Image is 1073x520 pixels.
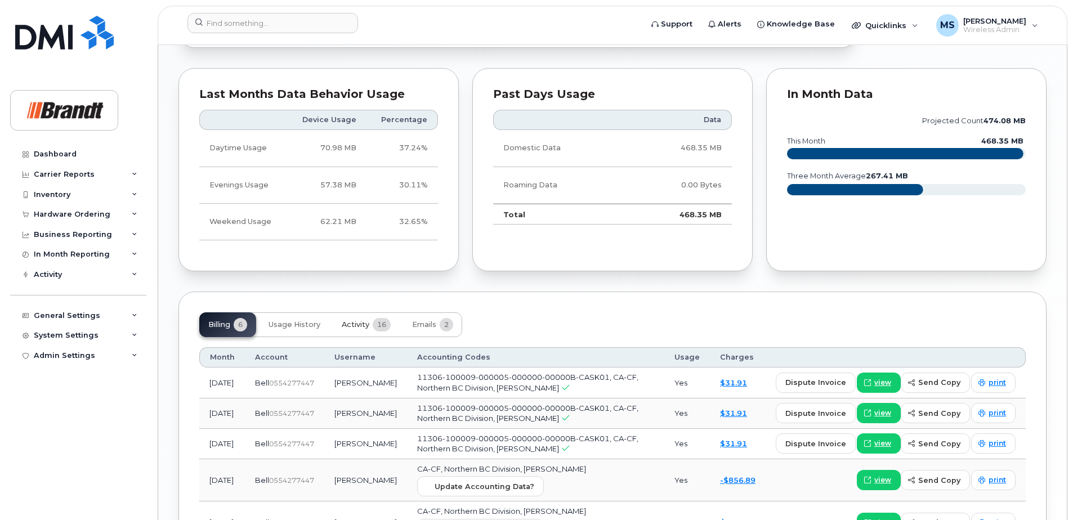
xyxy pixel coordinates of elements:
[255,409,269,418] span: Bell
[664,398,710,429] td: Yes
[710,347,766,367] th: Charges
[940,19,955,32] span: MS
[664,367,710,398] td: Yes
[287,204,366,240] td: 62.21 MB
[776,373,856,393] button: dispute invoice
[866,172,908,180] tspan: 267.41 MB
[857,373,901,393] a: view
[786,172,908,180] text: three month average
[720,476,755,485] a: -$856.89
[412,320,436,329] span: Emails
[255,378,269,387] span: Bell
[373,318,391,331] span: 16
[324,367,407,398] td: [PERSON_NAME]
[366,167,438,204] td: 30.11%
[493,204,625,225] td: Total
[983,116,1026,125] tspan: 474.08 MB
[324,347,407,367] th: Username
[417,506,586,515] span: CA-CF, Northern BC Division, [PERSON_NAME]
[269,379,314,387] span: 0554277447
[661,19,692,30] span: Support
[324,429,407,459] td: [PERSON_NAME]
[971,403,1016,423] a: print
[918,438,960,449] span: send copy
[435,481,534,492] span: Update Accounting Data?
[918,475,960,486] span: send copy
[971,373,1016,393] a: print
[963,25,1026,34] span: Wireless Admin
[625,130,732,167] td: 468.35 MB
[785,377,846,388] span: dispute invoice
[255,439,269,448] span: Bell
[971,433,1016,454] a: print
[324,459,407,502] td: [PERSON_NAME]
[287,130,366,167] td: 70.98 MB
[720,378,747,387] a: $31.91
[786,137,825,145] text: this month
[493,89,732,100] div: Past Days Usage
[971,470,1016,490] a: print
[989,438,1006,449] span: print
[989,408,1006,418] span: print
[874,378,891,388] span: view
[857,403,901,423] a: view
[664,347,710,367] th: Usage
[199,347,245,367] th: Month
[199,204,287,240] td: Weekend Usage
[857,433,901,454] a: view
[199,367,245,398] td: [DATE]
[981,137,1023,145] text: 468.35 MB
[922,116,1026,125] text: projected count
[440,318,453,331] span: 2
[625,110,732,130] th: Data
[700,13,749,35] a: Alerts
[199,204,438,240] tr: Friday from 6:00pm to Monday 8:00am
[199,130,287,167] td: Daytime Usage
[963,16,1026,25] span: [PERSON_NAME]
[366,130,438,167] td: 37.24%
[324,398,407,429] td: [PERSON_NAME]
[664,429,710,459] td: Yes
[918,377,960,388] span: send copy
[199,429,245,459] td: [DATE]
[407,347,664,367] th: Accounting Codes
[187,13,358,33] input: Find something...
[269,320,320,329] span: Usage History
[857,470,901,490] a: view
[928,14,1046,37] div: Megan Scheel
[366,110,438,130] th: Percentage
[255,476,269,485] span: Bell
[199,398,245,429] td: [DATE]
[874,438,891,449] span: view
[901,403,970,423] button: send copy
[269,476,314,485] span: 0554277447
[366,204,438,240] td: 32.65%
[874,408,891,418] span: view
[874,475,891,485] span: view
[269,440,314,448] span: 0554277447
[989,378,1006,388] span: print
[199,459,245,502] td: [DATE]
[417,476,544,496] button: Update Accounting Data?
[901,433,970,454] button: send copy
[776,403,856,423] button: dispute invoice
[199,167,287,204] td: Evenings Usage
[767,19,835,30] span: Knowledge Base
[776,433,856,454] button: dispute invoice
[287,110,366,130] th: Device Usage
[749,13,843,35] a: Knowledge Base
[342,320,369,329] span: Activity
[493,130,625,167] td: Domestic Data
[199,89,438,100] div: Last Months Data Behavior Usage
[918,408,960,419] span: send copy
[493,167,625,204] td: Roaming Data
[785,438,846,449] span: dispute invoice
[865,21,906,30] span: Quicklinks
[417,404,638,423] span: 11306-100009-000005-000000-00000B-CASK01, CA-CF, Northern BC Division, [PERSON_NAME]
[901,373,970,393] button: send copy
[269,409,314,418] span: 0554277447
[625,204,732,225] td: 468.35 MB
[720,439,747,448] a: $31.91
[625,167,732,204] td: 0.00 Bytes
[417,464,586,473] span: CA-CF, Northern BC Division, [PERSON_NAME]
